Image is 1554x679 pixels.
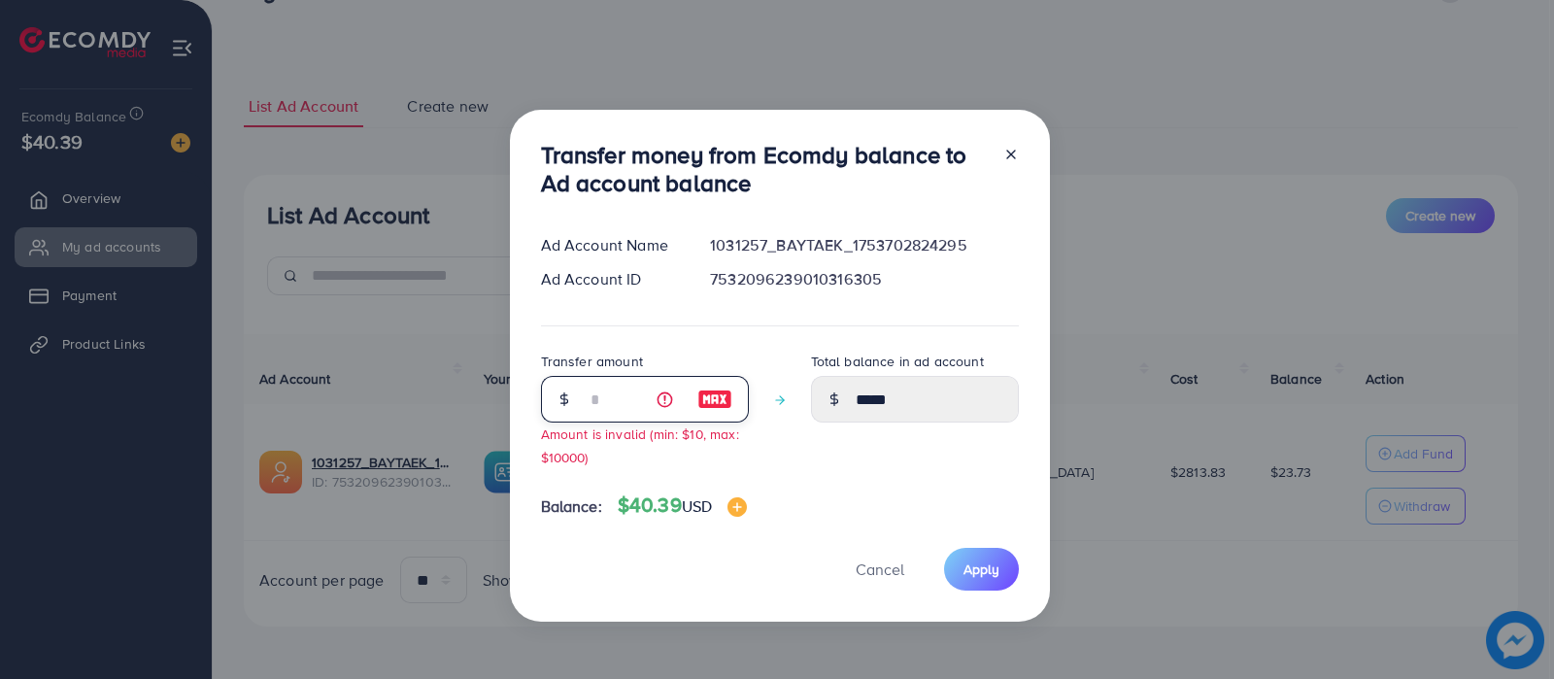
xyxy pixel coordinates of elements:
img: image [727,497,747,517]
img: image [697,388,732,411]
span: Balance: [541,495,602,518]
label: Transfer amount [541,352,643,371]
div: Ad Account ID [525,268,695,290]
span: USD [682,495,712,517]
span: Apply [963,560,999,579]
label: Total balance in ad account [811,352,984,371]
h4: $40.39 [618,493,747,518]
div: 1031257_BAYTAEK_1753702824295 [694,234,1033,256]
div: 7532096239010316305 [694,268,1033,290]
div: Ad Account Name [525,234,695,256]
small: Amount is invalid (min: $10, max: $10000) [541,424,739,465]
span: Cancel [856,559,904,580]
h3: Transfer money from Ecomdy balance to Ad account balance [541,141,988,197]
button: Apply [944,548,1019,590]
button: Cancel [831,548,929,590]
